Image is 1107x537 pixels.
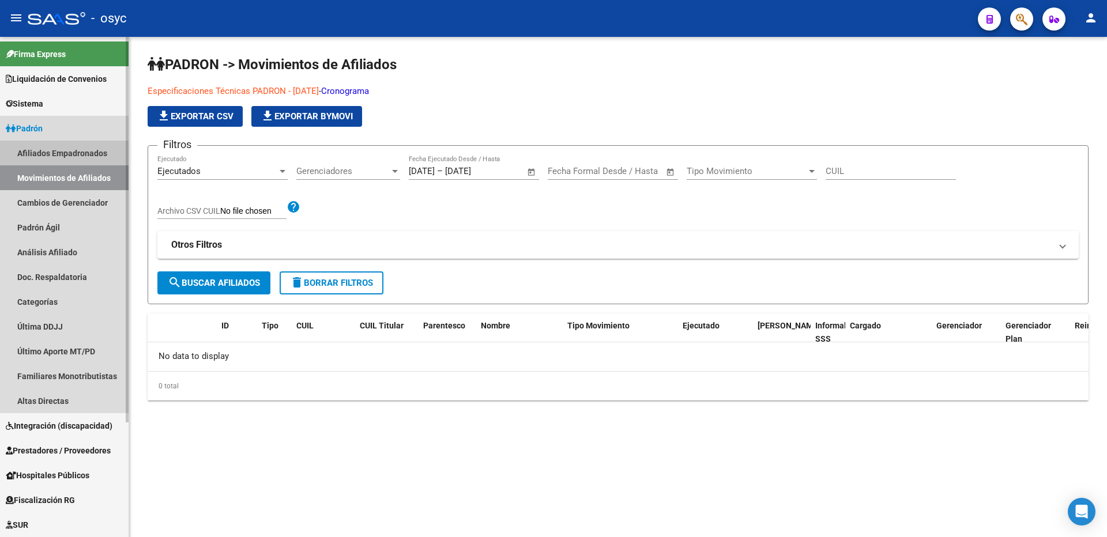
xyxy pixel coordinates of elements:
[683,321,720,330] span: Ejecutado
[261,111,353,122] span: Exportar Bymovi
[168,278,260,288] span: Buscar Afiliados
[6,494,75,506] span: Fiscalización RG
[758,321,820,330] span: [PERSON_NAME]
[481,321,510,330] span: Nombre
[157,231,1079,259] mat-expansion-panel-header: Otros Filtros
[811,313,845,351] datatable-header-cell: Informable SSS
[261,109,274,123] mat-icon: file_download
[360,321,404,330] span: CUIL Titular
[220,206,287,217] input: Archivo CSV CUIL
[292,313,355,351] datatable-header-cell: CUIL
[355,313,419,351] datatable-header-cell: CUIL Titular
[664,165,677,179] button: Open calendar
[753,313,811,351] datatable-header-cell: Fecha Formal
[157,206,220,215] span: Archivo CSV CUIL
[321,86,369,96] a: Cronograma
[419,313,476,351] datatable-header-cell: Parentesco
[687,166,807,176] span: Tipo Movimiento
[6,519,28,531] span: SUR
[6,444,111,457] span: Prestadores / Proveedores
[9,11,23,25] mat-icon: menu
[548,166,585,176] input: Start date
[476,313,563,351] datatable-header-cell: Nombre
[6,469,89,482] span: Hospitales Públicos
[567,321,630,330] span: Tipo Movimiento
[6,122,43,135] span: Padrón
[262,321,278,330] span: Tipo
[157,111,234,122] span: Exportar CSV
[171,239,222,251] strong: Otros Filtros
[296,166,390,176] span: Gerenciadores
[157,166,201,176] span: Ejecutados
[296,321,314,330] span: CUIL
[290,278,373,288] span: Borrar Filtros
[850,321,881,330] span: Cargado
[148,342,1089,371] div: No data to display
[287,200,300,214] mat-icon: help
[1006,321,1051,343] span: Gerenciador Plan
[845,313,932,351] datatable-header-cell: Cargado
[1084,11,1098,25] mat-icon: person
[1001,313,1070,351] datatable-header-cell: Gerenciador Plan
[148,372,1089,400] div: 0 total
[148,106,243,127] button: Exportar CSV
[290,275,304,289] mat-icon: delete
[217,313,257,351] datatable-header-cell: ID
[168,275,182,289] mat-icon: search
[221,321,229,330] span: ID
[1068,498,1095,525] div: Open Intercom Messenger
[815,321,856,343] span: Informable SSS
[157,271,270,294] button: Buscar Afiliados
[91,6,127,31] span: - osyc
[678,313,753,351] datatable-header-cell: Ejecutado
[423,321,465,330] span: Parentesco
[563,313,678,351] datatable-header-cell: Tipo Movimiento
[596,166,652,176] input: End date
[409,166,435,176] input: Start date
[148,85,592,97] p: -
[6,419,112,432] span: Integración (discapacidad)
[157,137,197,153] h3: Filtros
[6,73,107,85] span: Liquidación de Convenios
[251,106,362,127] button: Exportar Bymovi
[280,271,383,294] button: Borrar Filtros
[936,321,982,330] span: Gerenciador
[437,166,443,176] span: –
[148,56,397,73] span: PADRON -> Movimientos de Afiliados
[148,86,319,96] a: Especificaciones Técnicas PADRON - [DATE]
[6,97,43,110] span: Sistema
[6,48,66,60] span: Firma Express
[525,165,539,179] button: Open calendar
[157,109,171,123] mat-icon: file_download
[445,166,501,176] input: End date
[932,313,1001,351] datatable-header-cell: Gerenciador
[257,313,292,351] datatable-header-cell: Tipo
